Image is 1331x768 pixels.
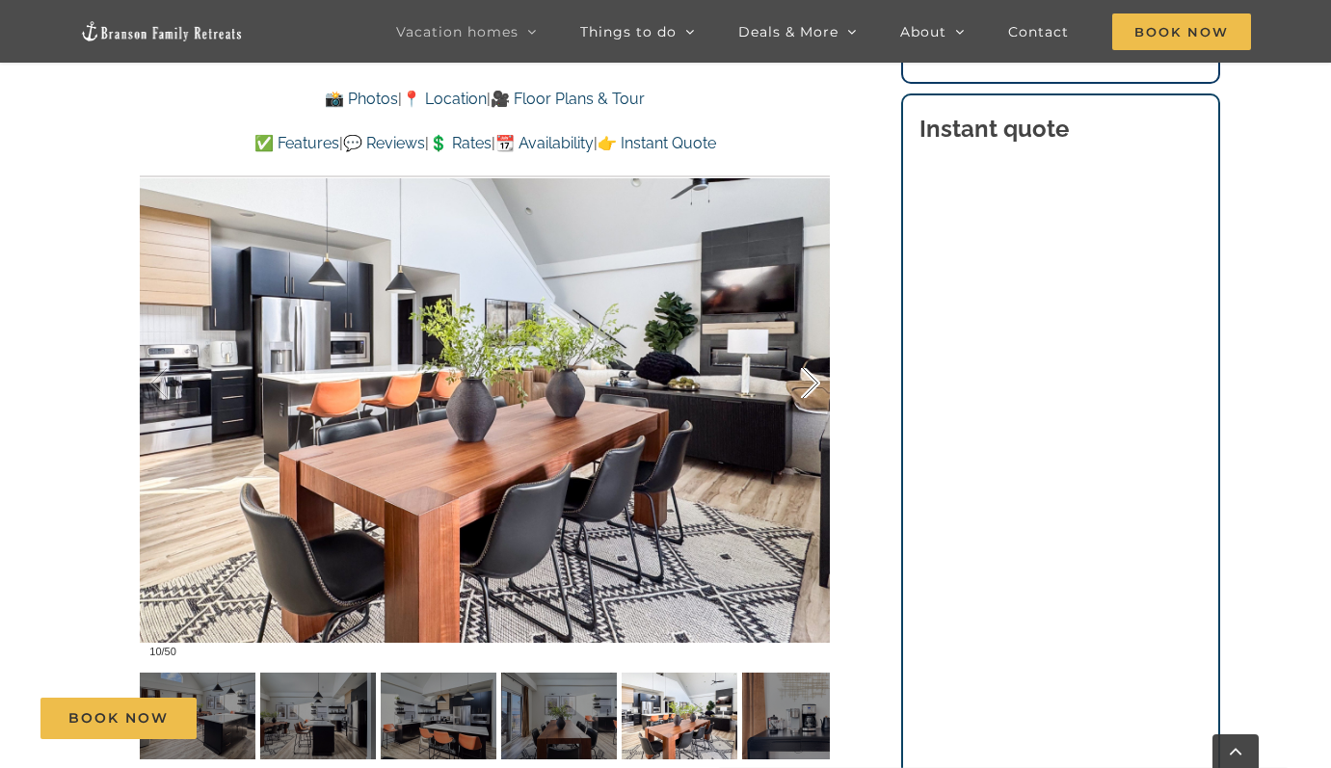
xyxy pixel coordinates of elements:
[1112,13,1251,50] span: Book Now
[260,673,376,759] img: Copper-Pointe-at-Table-Rock-Lake-1008-2-scaled.jpg-nggid042797-ngg0dyn-120x90-00f0w010c011r110f11...
[919,115,1069,143] strong: Instant quote
[402,90,487,108] a: 📍 Location
[396,25,519,39] span: Vacation homes
[80,20,244,42] img: Branson Family Retreats Logo
[140,87,830,112] p: | |
[429,134,492,152] a: 💲 Rates
[598,134,716,152] a: 👉 Instant Quote
[501,673,617,759] img: Copper-Pointe-at-Table-Rock-Lake-1011-2-scaled.jpg-nggid042799-ngg0dyn-120x90-00f0w010c011r110f11...
[495,134,594,152] a: 📆 Availability
[381,673,496,759] img: Copper-Pointe-at-Table-Rock-Lake-1009-2-scaled.jpg-nggid042798-ngg0dyn-120x90-00f0w010c011r110f11...
[343,134,425,152] a: 💬 Reviews
[1008,25,1069,39] span: Contact
[254,134,339,152] a: ✅ Features
[325,90,398,108] a: 📸 Photos
[738,25,839,39] span: Deals & More
[742,673,858,759] img: Copper-Pointe-at-Table-Rock-Lake-3018-scaled.jpg-nggid042919-ngg0dyn-120x90-00f0w010c011r110f110r...
[491,90,645,108] a: 🎥 Floor Plans & Tour
[140,131,830,156] p: | | | |
[40,698,197,739] a: Book Now
[900,25,946,39] span: About
[68,710,169,727] span: Book Now
[622,673,737,759] img: Copper-Pointe-at-Table-Rock-Lake-1013-2-scaled.jpg-nggid042801-ngg0dyn-120x90-00f0w010c011r110f11...
[580,25,677,39] span: Things to do
[140,673,255,759] img: Copper-Pointe-at-Table-Rock-Lake-1007-2-scaled.jpg-nggid042796-ngg0dyn-120x90-00f0w010c011r110f11...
